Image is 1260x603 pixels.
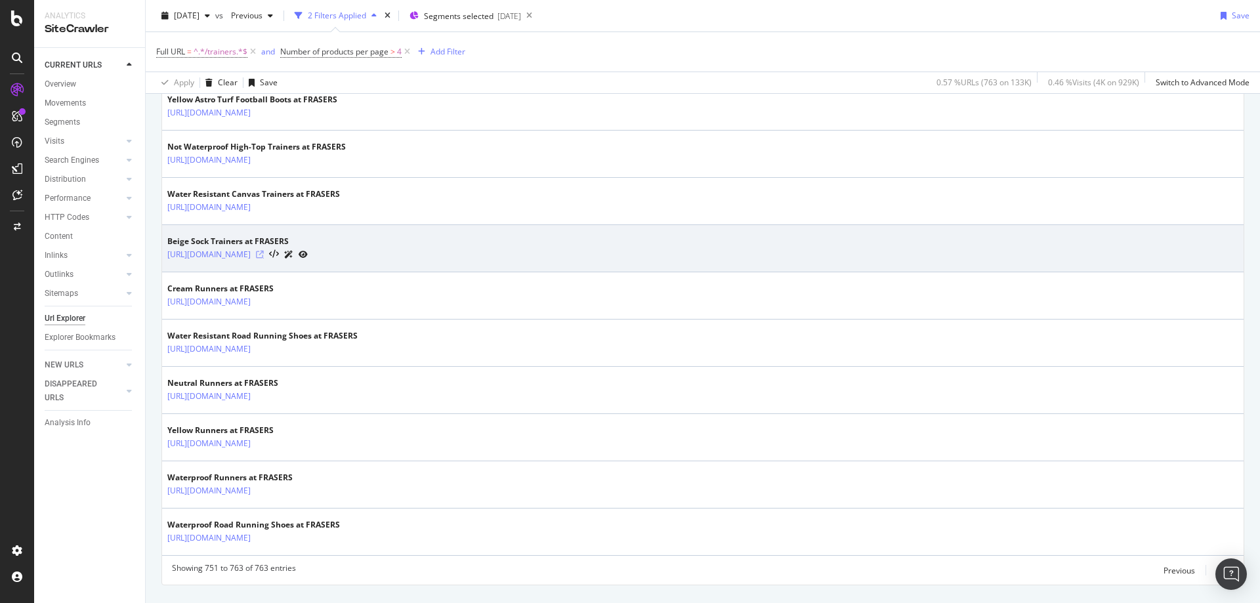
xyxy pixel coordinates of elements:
[45,77,76,91] div: Overview
[45,358,123,372] a: NEW URLS
[1215,558,1247,590] div: Open Intercom Messenger
[45,287,78,301] div: Sitemaps
[45,192,91,205] div: Performance
[167,472,308,484] div: Waterproof Runners at FRASERS
[200,72,238,93] button: Clear
[156,5,215,26] button: [DATE]
[167,188,340,200] div: Water Resistant Canvas Trainers at FRASERS
[45,358,83,372] div: NEW URLS
[226,10,262,21] span: Previous
[45,192,123,205] a: Performance
[45,416,136,430] a: Analysis Info
[260,77,278,88] div: Save
[167,377,308,389] div: Neutral Runners at FRASERS
[172,562,296,578] div: Showing 751 to 763 of 763 entries
[167,425,308,436] div: Yellow Runners at FRASERS
[167,106,251,119] a: [URL][DOMAIN_NAME]
[280,46,388,57] span: Number of products per page
[45,312,136,325] a: Url Explorer
[45,287,123,301] a: Sitemaps
[45,135,123,148] a: Visits
[1048,77,1139,88] div: 0.46 % Visits ( 4K on 929K )
[45,96,86,110] div: Movements
[167,531,251,545] a: [URL][DOMAIN_NAME]
[45,10,135,22] div: Analytics
[45,331,136,344] a: Explorer Bookmarks
[187,46,192,57] span: =
[167,283,308,295] div: Cream Runners at FRASERS
[261,45,275,58] button: and
[284,247,293,261] a: AI Url Details
[45,249,123,262] a: Inlinks
[45,173,86,186] div: Distribution
[45,154,123,167] a: Search Engines
[45,230,136,243] a: Content
[45,115,136,129] a: Segments
[45,249,68,262] div: Inlinks
[45,377,111,405] div: DISAPPEARED URLS
[397,43,402,61] span: 4
[261,46,275,57] div: and
[269,250,279,259] button: View HTML Source
[308,10,366,21] div: 2 Filters Applied
[167,141,346,153] div: Not Waterproof High-Top Trainers at FRASERS
[174,10,199,21] span: 2025 Aug. 13th
[1156,77,1249,88] div: Switch to Advanced Mode
[45,173,123,186] a: Distribution
[1164,562,1195,578] button: Previous
[45,154,99,167] div: Search Engines
[226,5,278,26] button: Previous
[167,390,251,403] a: [URL][DOMAIN_NAME]
[167,236,308,247] div: Beige Sock Trainers at FRASERS
[45,115,80,129] div: Segments
[1215,5,1249,26] button: Save
[215,10,226,21] span: vs
[497,10,521,22] div: [DATE]
[156,72,194,93] button: Apply
[174,77,194,88] div: Apply
[45,312,85,325] div: Url Explorer
[45,268,73,281] div: Outlinks
[167,248,251,261] a: [URL][DOMAIN_NAME]
[156,46,185,57] span: Full URL
[194,43,247,61] span: ^.*/trainers.*$
[45,58,102,72] div: CURRENT URLS
[45,211,123,224] a: HTTP Codes
[289,5,382,26] button: 2 Filters Applied
[45,211,89,224] div: HTTP Codes
[1232,10,1249,21] div: Save
[167,201,251,214] a: [URL][DOMAIN_NAME]
[424,10,493,22] span: Segments selected
[1150,72,1249,93] button: Switch to Advanced Mode
[167,94,337,106] div: Yellow Astro Turf Football Boots at FRASERS
[45,58,123,72] a: CURRENT URLS
[45,416,91,430] div: Analysis Info
[45,77,136,91] a: Overview
[45,230,73,243] div: Content
[167,295,251,308] a: [URL][DOMAIN_NAME]
[45,377,123,405] a: DISAPPEARED URLS
[382,9,393,22] div: times
[167,343,251,356] a: [URL][DOMAIN_NAME]
[936,77,1032,88] div: 0.57 % URLs ( 763 on 133K )
[299,247,308,261] a: URL Inspection
[45,135,64,148] div: Visits
[45,96,136,110] a: Movements
[167,437,251,450] a: [URL][DOMAIN_NAME]
[167,330,358,342] div: Water Resistant Road Running Shoes at FRASERS
[218,77,238,88] div: Clear
[45,268,123,281] a: Outlinks
[167,519,340,531] div: Waterproof Road Running Shoes at FRASERS
[256,251,264,259] a: Visit Online Page
[167,484,251,497] a: [URL][DOMAIN_NAME]
[413,44,465,60] button: Add Filter
[167,154,251,167] a: [URL][DOMAIN_NAME]
[45,22,135,37] div: SiteCrawler
[390,46,395,57] span: >
[45,331,115,344] div: Explorer Bookmarks
[404,5,521,26] button: Segments selected[DATE]
[243,72,278,93] button: Save
[1164,565,1195,576] div: Previous
[430,46,465,57] div: Add Filter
